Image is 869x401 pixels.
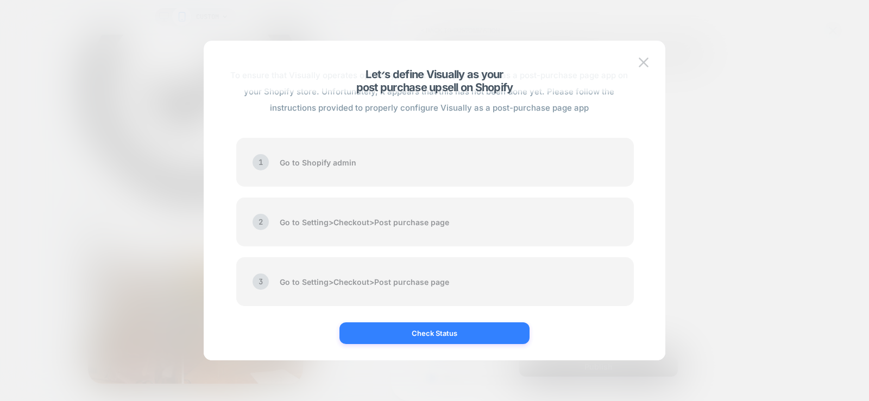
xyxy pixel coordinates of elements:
button: Check Status [339,322,530,344]
div: Go to Shopify admin [236,138,634,187]
img: close [639,58,648,67]
button: View order confirmation › [59,161,148,172]
div: Go to Setting > Checkout > Post purchase page [236,257,634,306]
span: Let׳s define Visually as your post purchase upsell on Shopify [356,68,513,94]
div: Go to Setting > Checkout > Post purchase page [236,198,634,246]
span: To ensure that Visually operates optimally, it must be properly set up as a post-purchase page ap... [230,67,628,116]
span: View order confirmation › [64,162,144,170]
